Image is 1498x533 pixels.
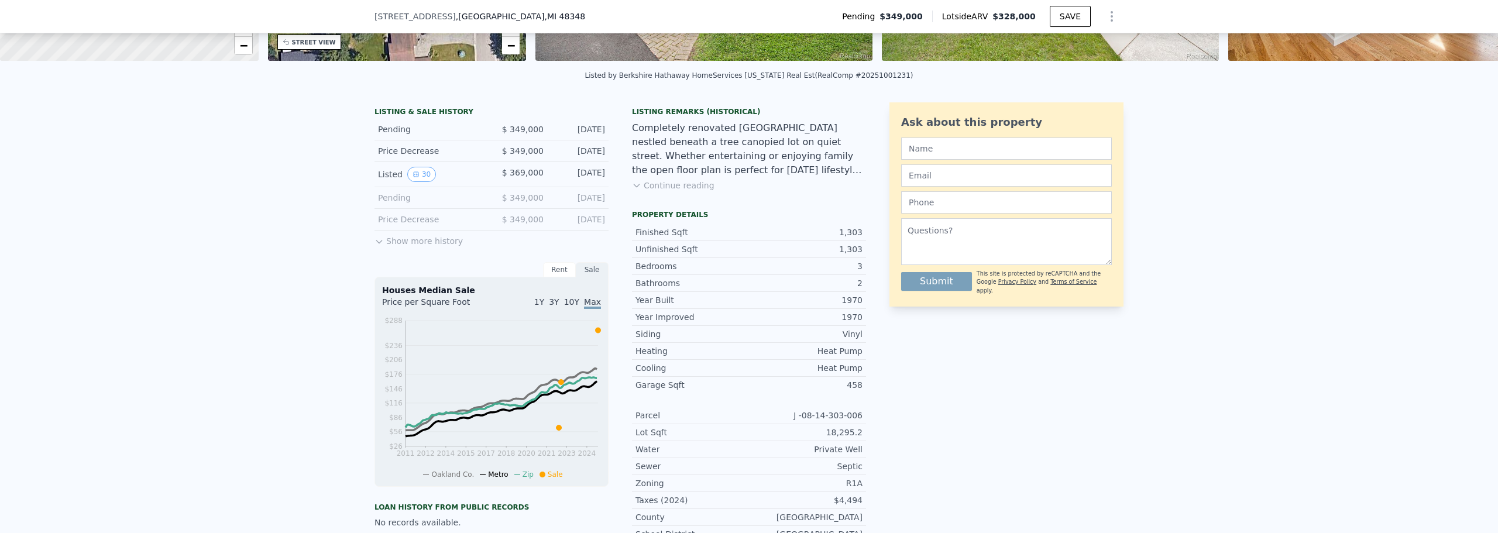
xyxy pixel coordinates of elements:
[635,494,749,506] div: Taxes (2024)
[635,311,749,323] div: Year Improved
[384,342,403,350] tspan: $236
[553,214,605,225] div: [DATE]
[543,262,576,277] div: Rent
[749,243,863,255] div: 1,303
[507,38,515,53] span: −
[374,107,609,119] div: LISTING & SALE HISTORY
[239,38,247,53] span: −
[502,215,544,224] span: $ 349,000
[1100,5,1123,28] button: Show Options
[497,449,516,458] tspan: 2018
[558,449,576,458] tspan: 2023
[382,284,601,296] div: Houses Median Sale
[553,167,605,182] div: [DATE]
[431,470,474,479] span: Oakland Co.
[576,262,609,277] div: Sale
[378,123,482,135] div: Pending
[534,297,544,307] span: 1Y
[635,362,749,374] div: Cooling
[749,379,863,391] div: 458
[635,294,749,306] div: Year Built
[374,11,456,22] span: [STREET_ADDRESS]
[749,410,863,421] div: J -08-14-303-006
[397,449,415,458] tspan: 2011
[378,192,482,204] div: Pending
[635,379,749,391] div: Garage Sqft
[632,107,866,116] div: Listing Remarks (Historical)
[374,503,609,512] div: Loan history from public records
[635,328,749,340] div: Siding
[901,272,972,291] button: Submit
[749,345,863,357] div: Heat Pump
[374,517,609,528] div: No records available.
[632,210,866,219] div: Property details
[749,328,863,340] div: Vinyl
[632,121,866,177] div: Completely renovated [GEOGRAPHIC_DATA] nestled beneath a tree canopied lot on quiet street. Wheth...
[502,125,544,134] span: $ 349,000
[635,477,749,489] div: Zoning
[635,260,749,272] div: Bedrooms
[901,191,1112,214] input: Phone
[749,460,863,472] div: Septic
[998,278,1036,285] a: Privacy Policy
[407,167,436,182] button: View historical data
[553,145,605,157] div: [DATE]
[635,410,749,421] div: Parcel
[553,192,605,204] div: [DATE]
[378,167,482,182] div: Listed
[749,494,863,506] div: $4,494
[635,443,749,455] div: Water
[749,294,863,306] div: 1970
[502,146,544,156] span: $ 349,000
[635,226,749,238] div: Finished Sqft
[502,193,544,202] span: $ 349,000
[942,11,992,22] span: Lotside ARV
[901,114,1112,130] div: Ask about this property
[378,214,482,225] div: Price Decrease
[488,470,508,479] span: Metro
[635,345,749,357] div: Heating
[584,297,601,309] span: Max
[635,243,749,255] div: Unfinished Sqft
[635,511,749,523] div: County
[384,356,403,364] tspan: $206
[384,399,403,407] tspan: $116
[523,470,534,479] span: Zip
[384,370,403,379] tspan: $176
[578,449,596,458] tspan: 2024
[749,277,863,289] div: 2
[901,137,1112,160] input: Name
[585,71,913,80] div: Listed by Berkshire Hathaway HomeServices [US_STATE] Real Est (RealComp #20251001231)
[635,277,749,289] div: Bathrooms
[517,449,535,458] tspan: 2020
[292,38,336,47] div: STREET VIEW
[437,449,455,458] tspan: 2014
[1050,278,1097,285] a: Terms of Service
[977,270,1112,295] div: This site is protected by reCAPTCHA and the Google and apply.
[635,460,749,472] div: Sewer
[384,385,403,393] tspan: $146
[548,470,563,479] span: Sale
[502,37,520,54] a: Zoom out
[749,226,863,238] div: 1,303
[389,442,403,451] tspan: $26
[457,449,475,458] tspan: 2015
[632,180,714,191] button: Continue reading
[456,11,585,22] span: , [GEOGRAPHIC_DATA]
[502,168,544,177] span: $ 369,000
[1050,6,1091,27] button: SAVE
[749,260,863,272] div: 3
[382,296,492,315] div: Price per Square Foot
[389,428,403,436] tspan: $56
[749,443,863,455] div: Private Well
[384,317,403,325] tspan: $288
[389,414,403,422] tspan: $86
[544,12,585,21] span: , MI 48348
[564,297,579,307] span: 10Y
[749,511,863,523] div: [GEOGRAPHIC_DATA]
[901,164,1112,187] input: Email
[749,362,863,374] div: Heat Pump
[235,37,252,54] a: Zoom out
[538,449,556,458] tspan: 2021
[879,11,923,22] span: $349,000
